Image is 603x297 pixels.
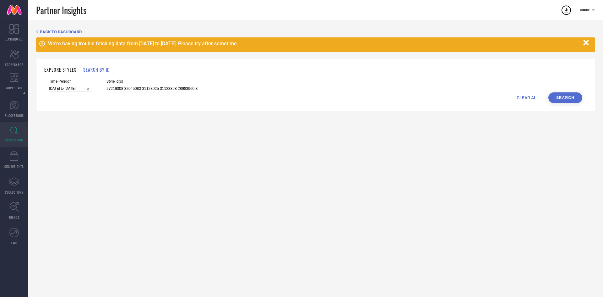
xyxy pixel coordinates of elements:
span: Partner Insights [36,4,86,17]
span: FWD [11,240,17,245]
span: COLLECTIONS [5,190,24,195]
span: Style Id(s) [106,79,198,84]
span: SCORECARDS [5,62,24,67]
span: BACK TO DASHBOARD [40,30,82,34]
button: Search [548,92,582,103]
div: Open download list [561,4,572,16]
h1: EXPLORE STYLES [44,66,77,73]
h1: SEARCH BY ID [83,66,110,73]
span: CLEAR ALL [517,95,539,100]
span: CDC INSIGHTS [4,164,24,169]
div: Back TO Dashboard [36,30,595,34]
span: Time Period* [49,79,92,84]
span: WORKSPACE [6,85,23,90]
span: SUGGESTIONS [5,113,24,118]
input: Enter comma separated style ids e.g. 12345, 67890 [106,85,198,92]
div: We're having trouble fetching data from [DATE] to [DATE]. Please try after sometime. [48,41,580,47]
span: INSPIRATION [5,138,23,142]
input: Select time period [49,85,92,92]
span: TRENDS [9,215,19,220]
span: DASHBOARD [6,37,23,41]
